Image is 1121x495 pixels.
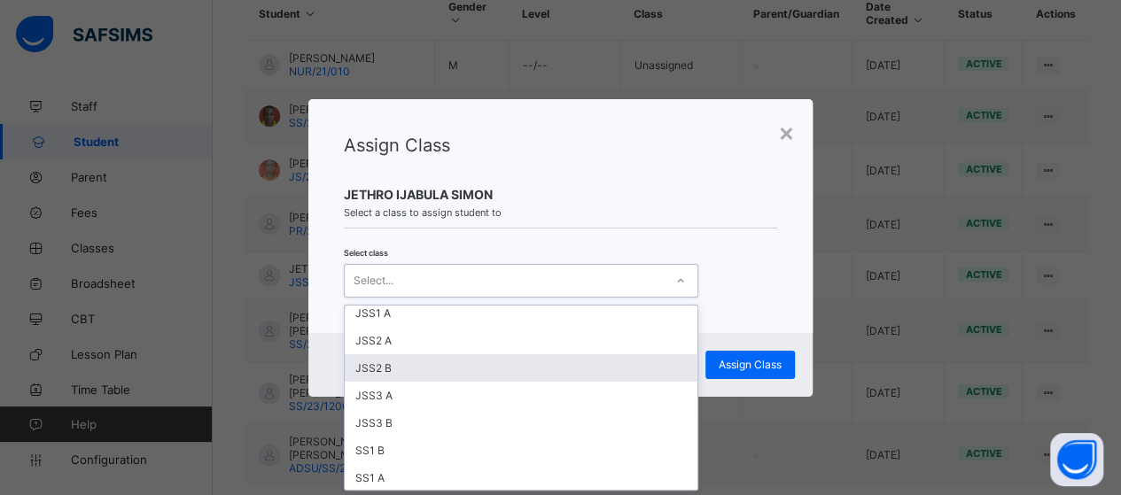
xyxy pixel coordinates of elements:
[344,187,777,202] span: JETHRO IJABULA SIMON
[1050,433,1103,486] button: Open asap
[719,358,782,371] span: Assign Class
[345,437,697,464] div: SS1 B
[345,382,697,409] div: JSS3 A
[345,299,697,327] div: JSS1 A
[345,354,697,382] div: JSS2 B
[344,206,777,219] span: Select a class to assign student to
[345,464,697,491] div: SS1 A
[778,117,795,147] div: ×
[344,248,388,258] span: Select class
[345,327,697,354] div: JSS2 A
[345,409,697,437] div: JSS3 B
[354,264,393,298] div: Select...
[344,135,450,156] span: Assign Class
